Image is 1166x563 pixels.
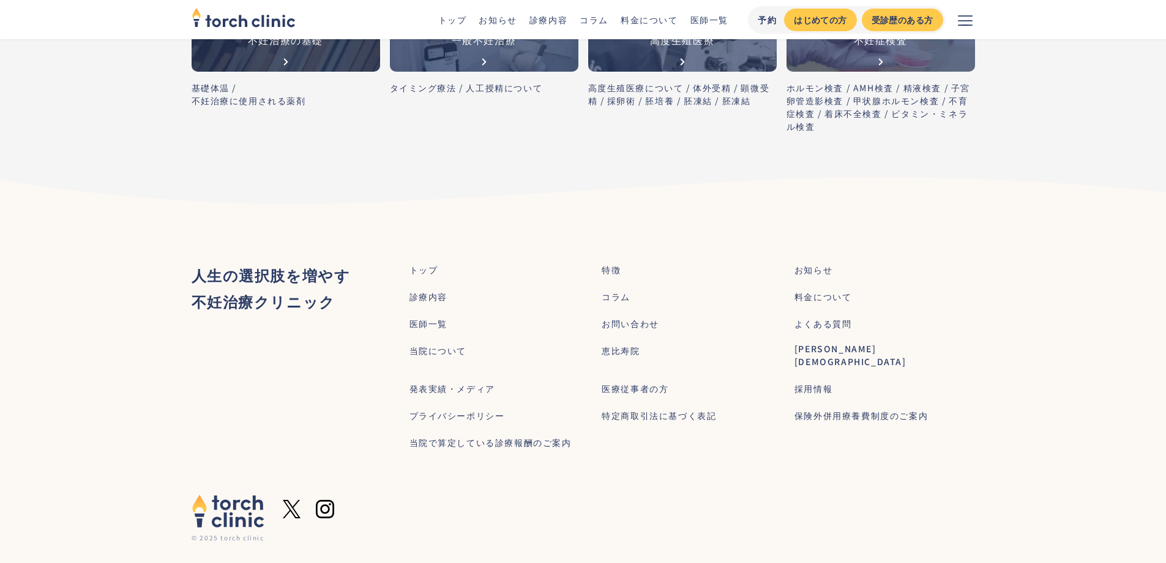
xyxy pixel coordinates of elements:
[192,9,296,31] a: home
[862,9,943,31] a: 受診歴のある方
[192,290,335,312] strong: 不妊治療クリニック
[409,382,495,395] a: 発表実績・メディア
[248,32,323,47] div: 不妊治療の基礎
[529,13,567,26] a: 診療内容
[621,13,678,26] a: 料金について
[192,4,296,31] img: torch clinic
[794,342,975,368] a: [PERSON_NAME][DEMOGRAPHIC_DATA]
[192,494,265,528] img: torch clinic
[192,264,351,285] strong: 人生の選択肢を増やす ‍
[409,263,438,276] a: トップ
[794,290,852,303] a: 料金について
[452,32,517,47] div: 一般不妊治療
[690,13,728,26] a: 医師一覧
[784,9,856,31] a: はじめての方
[602,344,640,357] a: 恵比寿院
[409,290,447,303] a: 診療内容
[409,409,505,422] a: プライバシーポリシー
[588,81,777,107] div: 高度生殖医療について / 体外受精 / 顕微受精 / 採卵術 / 胚培養 / 胚凍結 / 胚凍結
[794,263,832,276] a: お知らせ
[192,262,351,314] div: ‍
[479,13,517,26] a: お知らせ
[580,13,608,26] a: コラム
[794,409,928,422] a: 保険外併用療養費制度のご案内
[794,317,852,330] a: よくある質問
[192,81,380,107] div: 基礎体温 / 不妊治療に使用される薬剤
[794,13,846,26] div: はじめての方
[602,382,668,395] a: 医療従事者の方
[316,500,334,518] img: Instagram
[390,81,578,94] div: タイミング療法 / 人工授精について
[602,409,716,422] a: 特定商取引法に基づく表記
[602,317,659,330] a: お問い合わせ
[872,13,933,26] div: 受診歴のある方
[650,32,715,47] div: 高度生殖医療
[602,263,621,276] a: 特徴
[438,13,467,26] a: トップ
[409,317,447,330] a: 医師一覧
[602,290,630,303] a: コラム
[283,500,301,518] img: X formerly twitter
[409,344,467,357] a: 当院について
[854,32,908,47] div: 不妊症検査
[758,13,777,26] div: 予約
[787,81,975,133] div: ホルモン検査 / AMH検査 / 精液検査 / 子宮卵管造影検査 / 甲状腺ホルモン検査 / 不育症検査 / 着床不全検査 / ビタミン・ミネラル検査
[192,533,265,542] div: © 2025 torch clinic
[409,436,572,449] a: 当院で算定している診療報酬のご案内
[794,382,832,395] a: 採用情報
